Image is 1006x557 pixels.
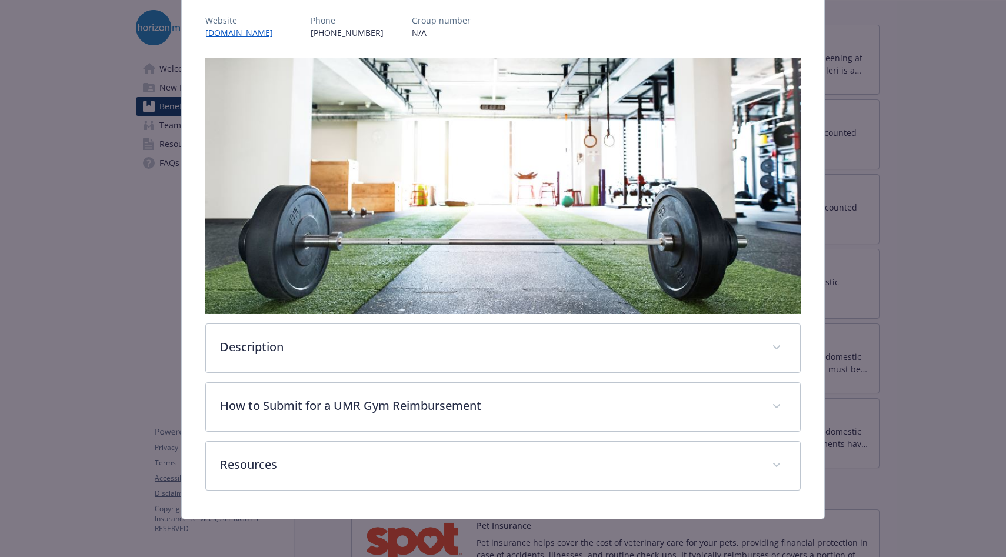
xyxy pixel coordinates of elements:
p: N/A [412,26,471,39]
p: [PHONE_NUMBER] [311,26,384,39]
p: Group number [412,14,471,26]
div: Description [206,324,800,372]
div: How to Submit for a UMR Gym Reimbursement [206,383,800,431]
p: Phone [311,14,384,26]
p: How to Submit for a UMR Gym Reimbursement [220,397,758,415]
a: [DOMAIN_NAME] [205,27,282,38]
p: Resources [220,456,758,473]
div: Resources [206,442,800,490]
p: Description [220,338,758,356]
img: banner [205,58,801,314]
p: Website [205,14,282,26]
